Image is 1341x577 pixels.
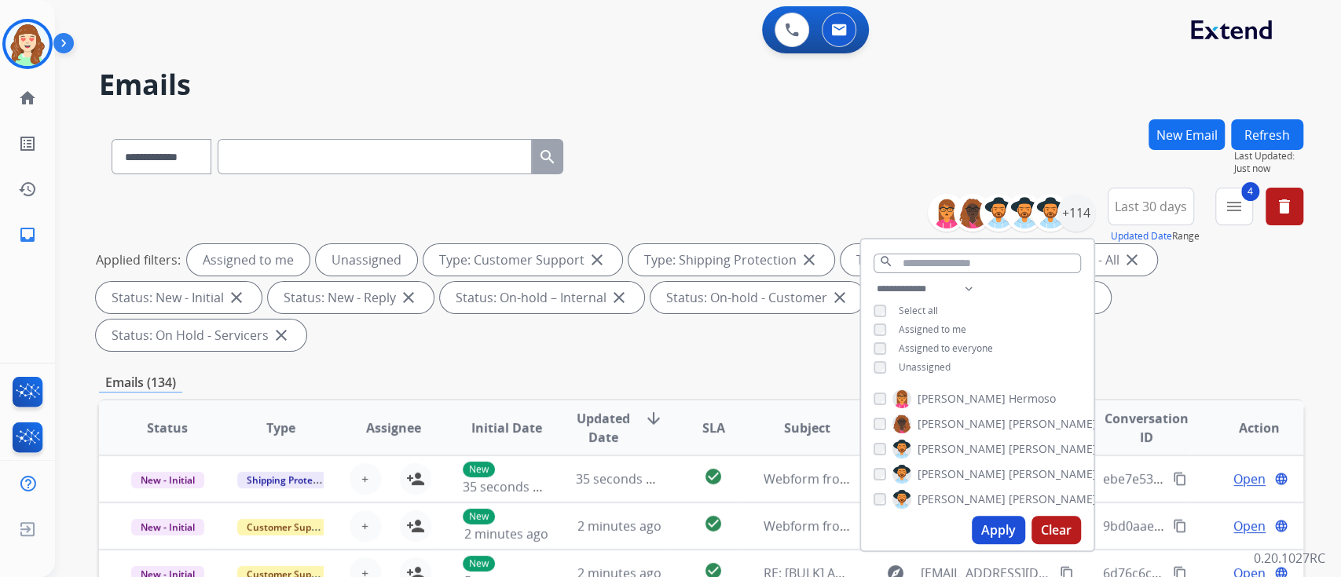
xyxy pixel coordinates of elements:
[918,391,1006,407] span: [PERSON_NAME]
[879,254,893,268] mat-icon: search
[918,416,1006,432] span: [PERSON_NAME]
[899,304,938,317] span: Select all
[704,514,723,533] mat-icon: check_circle
[227,288,246,307] mat-icon: close
[463,478,555,495] span: 35 seconds ago
[131,472,204,488] span: New - Initial
[1234,150,1303,163] span: Last Updated:
[576,409,632,447] span: Updated Date
[1275,197,1294,216] mat-icon: delete
[1031,516,1081,544] button: Clear
[99,373,182,393] p: Emails (134)
[650,282,865,313] div: Status: On-hold - Customer
[187,244,310,276] div: Assigned to me
[99,69,1303,100] h2: Emails
[1215,188,1253,225] button: 4
[350,510,381,542] button: +
[131,519,204,535] span: New - Initial
[918,491,1006,507] span: [PERSON_NAME]
[644,409,663,428] mat-icon: arrow_downward
[406,517,425,535] mat-icon: person_add
[1173,472,1187,486] mat-icon: content_copy
[899,323,966,336] span: Assigned to me
[1123,250,1141,269] mat-icon: close
[5,22,49,66] img: avatar
[628,244,834,276] div: Type: Shipping Protection
[272,326,291,345] mat-icon: close
[1009,441,1097,457] span: [PERSON_NAME]
[18,180,37,199] mat-icon: history
[471,418,541,437] span: Initial Date
[1009,491,1097,507] span: [PERSON_NAME]
[764,470,1119,488] span: Webform from [EMAIL_ADDRESS][DOMAIN_NAME] on [DATE]
[1225,197,1244,216] mat-icon: menu
[268,282,434,313] div: Status: New - Reply
[423,244,622,276] div: Type: Customer Support
[96,282,262,313] div: Status: New - Initial
[577,517,661,535] span: 2 minutes ago
[918,466,1006,482] span: [PERSON_NAME]
[1111,230,1172,243] button: Updated Date
[464,525,548,542] span: 2 minutes ago
[440,282,644,313] div: Status: On-hold – Internal
[1149,119,1225,150] button: New Email
[538,148,557,166] mat-icon: search
[800,250,819,269] mat-icon: close
[399,288,418,307] mat-icon: close
[972,516,1025,544] button: Apply
[147,418,188,437] span: Status
[1190,400,1303,455] th: Action
[899,360,951,374] span: Unassigned
[1234,163,1303,175] span: Just now
[918,441,1006,457] span: [PERSON_NAME]
[463,556,495,572] p: New
[361,517,368,535] span: +
[463,462,495,477] p: New
[96,250,181,269] p: Applied filters:
[1231,119,1303,150] button: Refresh
[784,418,830,437] span: Subject
[899,341,993,355] span: Assigned to everyone
[576,470,668,488] span: 35 seconds ago
[316,244,417,276] div: Unassigned
[610,288,628,307] mat-icon: close
[266,418,295,437] span: Type
[830,288,849,307] mat-icon: close
[18,225,37,244] mat-icon: inbox
[1057,194,1095,232] div: +114
[1111,229,1200,243] span: Range
[704,467,723,486] mat-icon: check_circle
[1115,203,1187,210] span: Last 30 days
[1233,469,1266,488] span: Open
[96,320,306,351] div: Status: On Hold - Servicers
[1233,517,1266,535] span: Open
[350,463,381,495] button: +
[764,517,1119,535] span: Webform from [EMAIL_ADDRESS][DOMAIN_NAME] on [DATE]
[1173,519,1187,533] mat-icon: content_copy
[702,418,724,437] span: SLA
[463,509,495,524] p: New
[1241,182,1259,201] span: 4
[237,519,339,535] span: Customer Support
[18,134,37,153] mat-icon: list_alt
[841,244,997,276] div: Type: Reguard CS
[1108,188,1194,225] button: Last 30 days
[1254,549,1325,568] p: 0.20.1027RC
[1102,409,1189,447] span: Conversation ID
[1009,466,1097,482] span: [PERSON_NAME]
[1009,416,1097,432] span: [PERSON_NAME]
[366,418,421,437] span: Assignee
[1009,391,1056,407] span: Hermoso
[406,469,425,488] mat-icon: person_add
[18,89,37,108] mat-icon: home
[361,469,368,488] span: +
[237,472,345,488] span: Shipping Protection
[588,250,606,269] mat-icon: close
[1274,472,1288,486] mat-icon: language
[1274,519,1288,533] mat-icon: language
